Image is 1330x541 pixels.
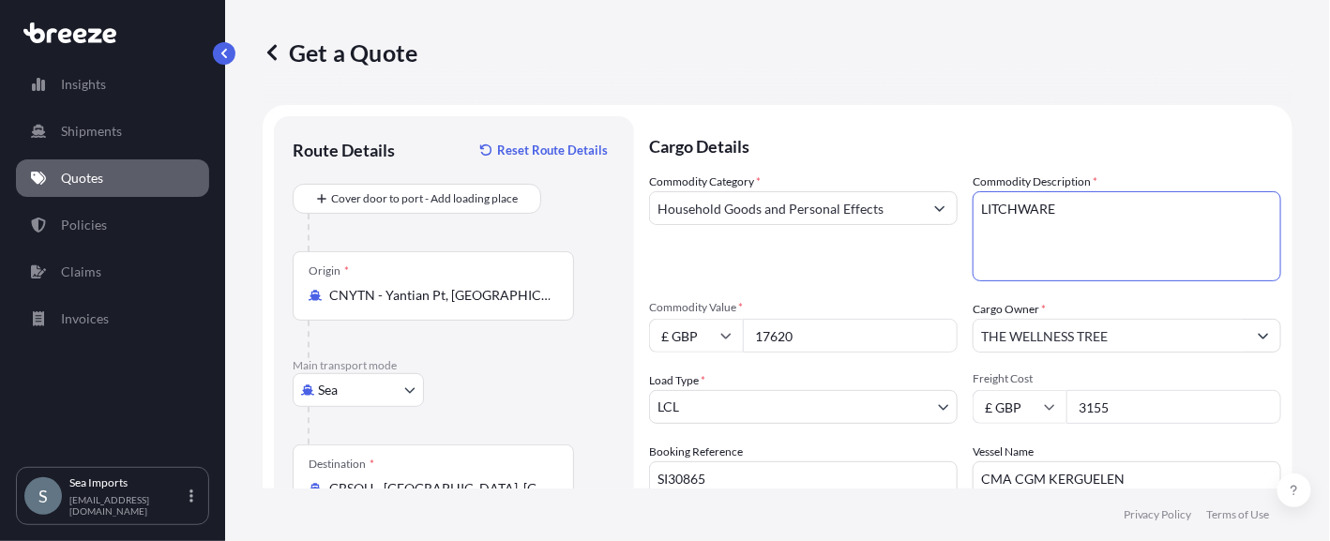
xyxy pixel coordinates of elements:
p: Invoices [61,309,109,328]
a: Terms of Use [1207,507,1270,522]
span: Load Type [649,371,705,390]
input: Type amount [743,319,958,353]
input: Destination [329,479,551,498]
span: S [38,487,48,505]
input: Your internal reference [649,461,958,495]
span: Commodity Value [649,300,958,315]
input: Select a commodity type [650,191,923,225]
input: Full name [974,319,1247,353]
input: Origin [329,286,551,305]
button: Cover door to port - Add loading place [293,184,541,214]
p: Quotes [61,169,103,188]
button: Select transport [293,373,424,407]
label: Cargo Owner [973,300,1046,319]
div: Destination [309,457,374,472]
p: Sea Imports [69,475,186,490]
p: Shipments [61,122,122,141]
p: Route Details [293,139,395,161]
div: Origin [309,263,349,278]
input: Enter name [973,461,1281,495]
label: Vessel Name [973,443,1034,461]
a: Shipments [16,113,209,150]
span: Freight Cost [973,371,1281,386]
p: Policies [61,216,107,234]
button: Reset Route Details [471,135,615,165]
button: Show suggestions [1247,319,1280,353]
input: Enter amount [1066,390,1281,424]
a: Invoices [16,300,209,338]
p: Cargo Details [649,116,1281,173]
span: Cover door to port - Add loading place [331,189,518,208]
a: Privacy Policy [1124,507,1192,522]
p: Main transport mode [293,358,615,373]
label: Commodity Description [973,173,1097,191]
p: [EMAIL_ADDRESS][DOMAIN_NAME] [69,494,186,517]
span: Sea [318,381,338,399]
a: Quotes [16,159,209,197]
p: Get a Quote [263,38,417,68]
a: Claims [16,253,209,291]
label: Commodity Category [649,173,761,191]
p: Claims [61,263,101,281]
button: LCL [649,390,958,424]
a: Policies [16,206,209,244]
a: Insights [16,66,209,103]
p: Reset Route Details [497,141,608,159]
button: Show suggestions [923,191,957,225]
label: Booking Reference [649,443,743,461]
span: LCL [657,398,679,416]
p: Insights [61,75,106,94]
